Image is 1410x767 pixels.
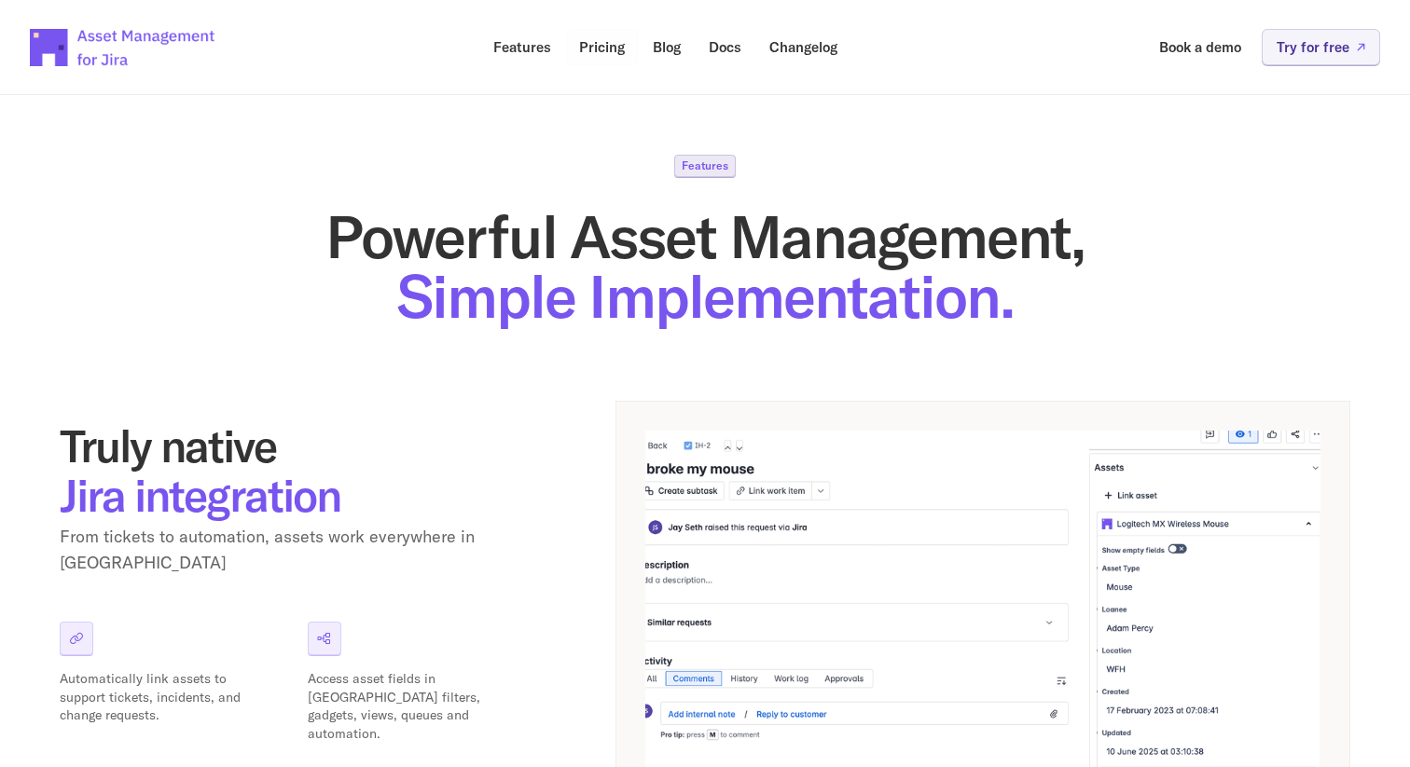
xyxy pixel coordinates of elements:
a: Book a demo [1146,29,1254,65]
p: Pricing [579,40,625,54]
p: Automatically link assets to support tickets, incidents, and change requests. [60,670,256,725]
a: Features [480,29,564,65]
p: Try for free [1277,40,1349,54]
a: Pricing [566,29,638,65]
a: Try for free [1262,29,1380,65]
a: Blog [640,29,694,65]
span: Jira integration [60,467,340,523]
p: Blog [653,40,681,54]
p: Features [493,40,551,54]
p: Features [682,160,728,171]
a: Changelog [756,29,850,65]
p: From tickets to automation, assets work everywhere in [GEOGRAPHIC_DATA] [60,524,526,578]
span: Simple Implementation. [396,258,1014,334]
h1: Powerful Asset Management, [60,207,1350,326]
p: Book a demo [1159,40,1241,54]
a: Docs [696,29,754,65]
h2: Truly native [60,421,526,520]
p: Changelog [769,40,837,54]
p: Docs [709,40,741,54]
p: Access asset fields in [GEOGRAPHIC_DATA] filters, gadgets, views, queues and automation. [308,670,504,743]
